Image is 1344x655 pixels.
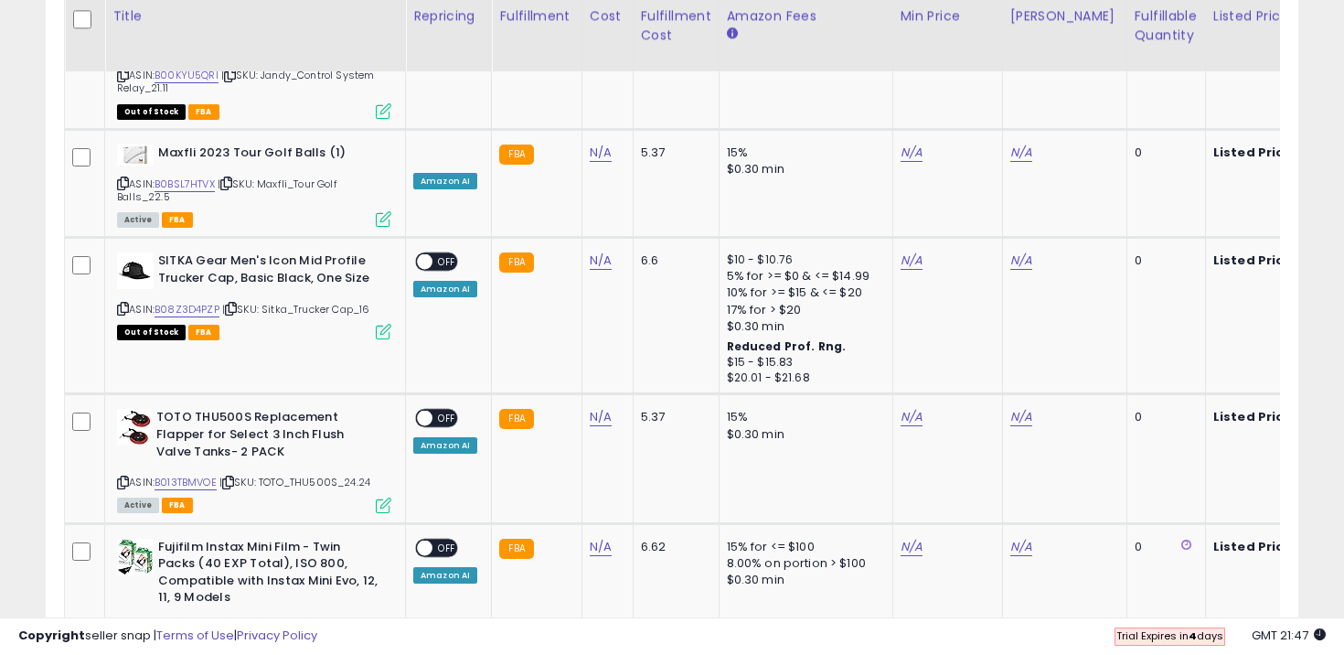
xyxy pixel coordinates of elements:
div: $10 - $10.76 [727,252,879,268]
b: Listed Price: [1213,538,1296,555]
div: ASIN: [117,252,391,338]
div: 0 [1135,539,1191,555]
b: Listed Price: [1213,144,1296,161]
div: ASIN: [117,145,391,225]
div: 0 [1135,145,1191,161]
span: All listings currently available for purchase on Amazon [117,498,159,513]
small: FBA [499,252,533,273]
small: Amazon Fees. [727,26,738,42]
a: Terms of Use [156,627,234,644]
b: TOTO THU500S Replacement Flapper for Select 3 Inch Flush Valve Tanks- 2 PACK [156,409,379,465]
span: FBA [162,212,193,228]
b: Listed Price: [1213,252,1296,269]
div: [PERSON_NAME] [1010,6,1119,26]
a: B08Z3D4PZP [155,302,219,317]
div: Fulfillment [499,6,573,26]
div: ASIN: [117,2,391,117]
div: $20.01 - $21.68 [727,370,879,386]
a: N/A [901,144,923,162]
div: $0.30 min [727,426,879,443]
a: N/A [1010,252,1032,270]
div: ASIN: [117,409,391,510]
span: 2025-10-14 21:47 GMT [1252,627,1326,644]
span: | SKU: TOTO_THU500S_24.24 [219,475,370,489]
div: 6.6 [641,252,705,269]
span: All listings currently available for purchase on Amazon [117,212,159,228]
span: All listings that are currently out of stock and unavailable for purchase on Amazon [117,325,186,340]
a: N/A [590,538,612,556]
a: B0BSL7HTVX [155,177,215,192]
a: N/A [901,408,923,426]
div: Title [112,6,398,26]
div: Fulfillable Quantity [1135,6,1198,45]
a: N/A [590,144,612,162]
span: OFF [432,254,462,270]
a: N/A [1010,538,1032,556]
div: Fulfillment Cost [641,6,711,45]
div: $0.30 min [727,318,879,335]
a: N/A [901,538,923,556]
div: 5.37 [641,145,705,161]
div: seller snap | | [18,628,317,645]
div: 10% for >= $15 & <= $20 [727,285,879,301]
div: 15% [727,409,879,425]
div: Repricing [413,6,484,26]
a: B013TBMVOE [155,475,217,490]
div: 17% for > $20 [727,302,879,318]
span: OFF [432,411,462,426]
div: Amazon Fees [727,6,885,26]
div: Cost [590,6,625,26]
div: 6.62 [641,539,705,555]
div: 0 [1135,252,1191,269]
a: Privacy Policy [237,627,317,644]
div: $15 - $15.83 [727,355,879,370]
small: FBA [499,145,533,165]
span: All listings that are currently out of stock and unavailable for purchase on Amazon [117,104,186,120]
div: 15% for <= $100 [727,539,879,555]
a: N/A [901,252,923,270]
span: FBA [188,104,219,120]
b: Fujifilm Instax Mini Film - Twin Packs (40 EXP Total), ISO 800, Compatible with Instax Mini Evo, ... [158,539,380,611]
span: | SKU: Jandy_Control System Relay_21.11 [117,68,375,95]
span: FBA [162,498,193,513]
strong: Copyright [18,627,85,644]
div: 5.37 [641,409,705,425]
img: 51EobRR4OfL._SL40_.jpg [117,539,154,575]
a: N/A [590,408,612,426]
a: N/A [1010,144,1032,162]
div: Amazon AI [413,437,477,454]
small: FBA [499,409,533,429]
b: Maxfli 2023 Tour Golf Balls (1) [158,145,380,166]
div: 15% [727,145,879,161]
span: OFF [432,540,462,555]
img: 310rkzvtAZL._SL40_.jpg [117,145,154,166]
a: N/A [1010,408,1032,426]
div: $0.30 min [727,572,879,588]
small: FBA [499,539,533,559]
b: Listed Price: [1213,408,1296,425]
span: FBA [188,325,219,340]
div: 8.00% on portion > $100 [727,555,879,572]
div: Amazon AI [413,567,477,584]
img: 41P4jxXpkrL._SL40_.jpg [117,252,154,289]
b: 4 [1189,628,1197,643]
div: Amazon AI [413,281,477,297]
div: Min Price [901,6,995,26]
span: | SKU: Maxfli_Tour Golf Balls_22.5 [117,177,337,204]
span: Trial Expires in days [1116,628,1223,643]
div: $0.30 min [727,161,879,177]
div: Amazon AI [413,173,477,189]
a: B00KYU5QRI [155,68,219,83]
b: Reduced Prof. Rng. [727,338,847,354]
div: 5% for >= $0 & <= $14.99 [727,268,879,285]
b: SITKA Gear Men's Icon Mid Profile Trucker Cap, Basic Black, One Size [158,252,380,291]
a: N/A [590,252,612,270]
img: 31Wjd8gs2jL._SL40_.jpg [117,409,152,446]
span: | SKU: Sitka_Trucker Cap_16 [222,302,370,317]
div: 0 [1135,409,1191,425]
